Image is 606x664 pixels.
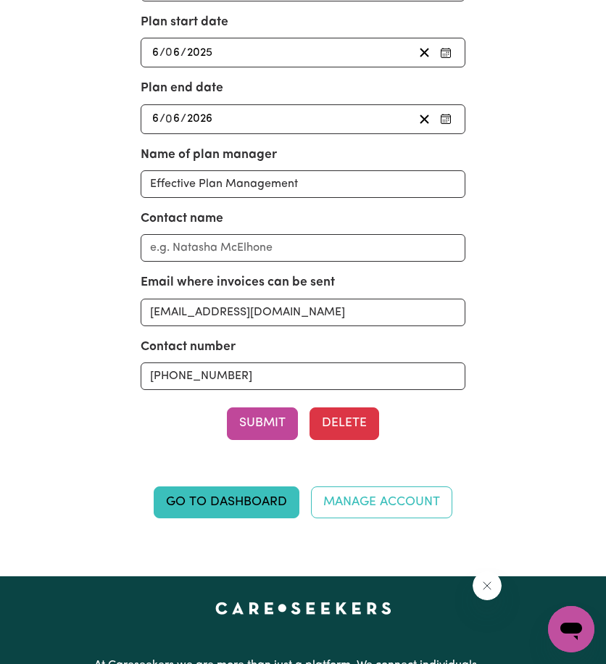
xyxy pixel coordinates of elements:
[165,113,173,125] span: 0
[9,10,88,22] span: Need any help?
[154,486,299,518] a: Go to Dashboard
[141,234,465,262] input: e.g. Natasha McElhone
[141,362,465,390] input: e.g. 0412 345 678
[159,112,165,125] span: /
[141,273,335,292] label: Email where invoices can be sent
[186,109,214,129] input: ----
[151,109,159,129] input: --
[141,209,223,228] label: Contact name
[180,46,186,59] span: /
[215,602,391,614] a: Careseekers home page
[186,43,214,62] input: ----
[141,79,223,98] label: Plan end date
[413,43,436,62] button: Clear plan start date
[159,46,165,59] span: /
[141,170,465,198] input: e.g. MyPlanManager Pty. Ltd.
[311,486,452,518] a: Manage Account
[473,571,502,600] iframe: Close message
[436,43,456,62] button: Pick your plan start date
[141,338,236,357] label: Contact number
[165,47,173,59] span: 0
[180,112,186,125] span: /
[141,299,465,326] input: e.g. nat.mc@myplanmanager.com.au
[436,109,456,129] button: Pick your plan end date
[413,109,436,129] button: Clear plan end date
[227,407,298,439] button: Submit
[141,13,228,32] label: Plan start date
[151,43,159,62] input: --
[166,43,180,62] input: --
[166,109,180,129] input: --
[548,606,594,652] iframe: Button to launch messaging window
[310,407,379,439] button: Delete
[141,146,277,165] label: Name of plan manager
